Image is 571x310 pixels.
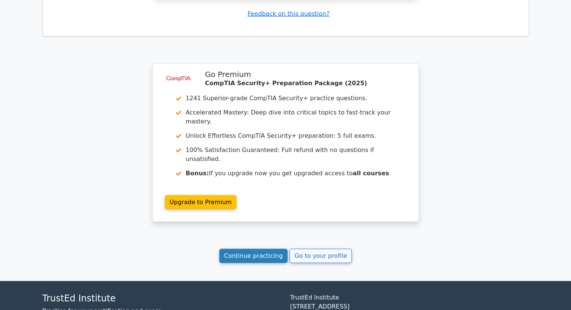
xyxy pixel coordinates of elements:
[289,249,352,263] a: Go to your profile
[247,10,329,17] a: Feedback on this question?
[165,195,237,209] a: Upgrade to Premium
[42,293,281,304] h4: TrustEd Institute
[219,249,288,263] a: Continue practicing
